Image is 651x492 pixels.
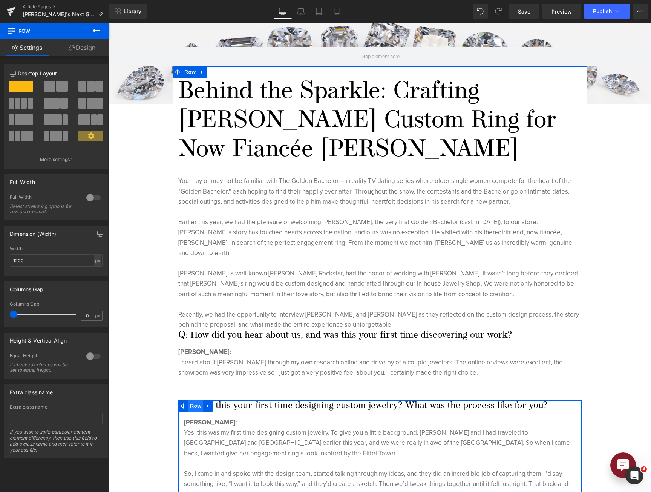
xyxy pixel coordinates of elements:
[518,8,530,15] span: Save
[542,4,581,19] a: Preview
[75,405,467,436] div: Yes, this was my first time designing custom jewelry. To give you a little background, [PERSON_NA...
[10,246,103,251] div: Width
[10,404,103,410] div: Extra class name
[8,23,83,39] span: Row
[89,44,98,55] a: Expand / Collapse
[124,8,141,15] span: Library
[641,466,647,472] span: 4
[69,307,473,318] h2: Q: How did you hear about us, and was this your first time discovering our work?
[274,4,292,19] a: Desktop
[10,333,67,344] div: Height & Vertical Align
[94,255,101,266] div: px
[633,4,648,19] button: More
[69,55,473,142] h1: Behind the Sparkle: Crafting [PERSON_NAME] Custom Ring for Now Fiancée [PERSON_NAME]
[55,39,109,56] a: Design
[10,282,43,292] div: Columns Gap
[69,324,122,334] strong: [PERSON_NAME]:
[10,226,56,237] div: Dimension (Width)
[10,175,35,185] div: Full Width
[10,254,103,267] input: auto
[584,4,630,19] button: Publish
[75,446,467,477] div: So, I came in and spoke with the design team, started talking through my ideas, and they did an i...
[109,4,147,19] a: New Library
[23,4,109,10] a: Article Pages
[625,466,643,484] iframe: Intercom live chat
[10,69,103,77] p: Desktop Layout
[75,378,467,389] h2: Q: Was this your first time designing custom jewelry? What was the process like for you?
[95,313,101,318] span: px
[23,11,95,17] span: [PERSON_NAME]'s Next Golden Chapter
[69,153,473,184] p: You may or may not be familiar with The Golden Bachelor—a reality TV dating series where older si...
[10,194,79,202] div: Full Width
[10,353,79,361] div: Equal Height
[473,4,488,19] button: Undo
[10,385,53,395] div: Extra class name
[75,395,128,404] strong: [PERSON_NAME]:
[74,44,89,55] span: Row
[69,246,473,277] p: [PERSON_NAME], a well-known [PERSON_NAME] Rockstar, had the honor of working with [PERSON_NAME]. ...
[94,378,104,389] a: Expand / Collapse
[5,151,108,168] button: More settings
[69,287,473,307] p: Recently, we had the opportunity to interview [PERSON_NAME] and [PERSON_NAME] as they reflected o...
[551,8,572,15] span: Preview
[69,194,473,235] p: Earlier this year, we had the pleasure of welcoming [PERSON_NAME], the very first Golden Bachelor...
[491,4,506,19] button: Redo
[10,204,78,214] div: Select stretching options for row and content.
[292,4,310,19] a: Laptop
[10,429,103,458] div: If you wish to style particular content element differently, then use this field to add a class n...
[79,378,94,389] span: Row
[10,362,78,373] div: If checked columns will be set to equal height.
[69,324,473,355] div: I heard about [PERSON_NAME] through my own research online and drive by of a couple jewelers. The...
[10,301,103,307] div: Columns Gap
[310,4,328,19] a: Tablet
[328,4,346,19] a: Mobile
[40,156,70,163] p: More settings
[593,8,612,14] span: Publish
